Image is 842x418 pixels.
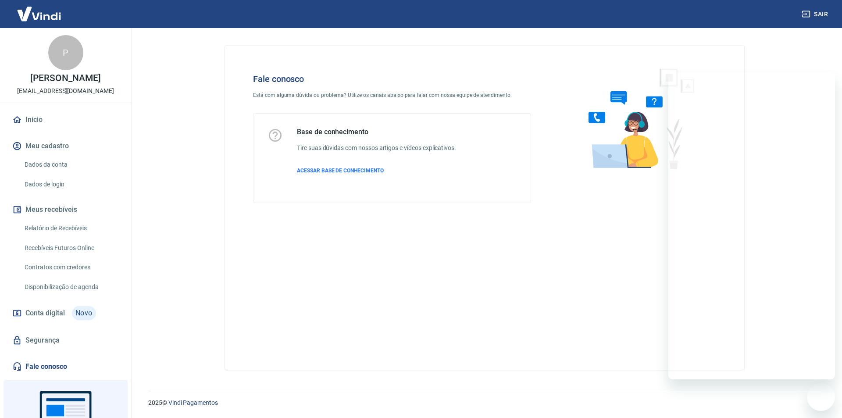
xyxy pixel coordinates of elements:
button: Meu cadastro [11,136,121,156]
a: Relatório de Recebíveis [21,219,121,237]
p: [PERSON_NAME] [30,74,100,83]
a: Vindi Pagamentos [168,399,218,406]
h4: Fale conosco [253,74,531,84]
img: Fale conosco [571,60,704,177]
iframe: Janela de mensagens [668,72,835,379]
a: Fale conosco [11,357,121,376]
h5: Base de conhecimento [297,128,456,136]
button: Meus recebíveis [11,200,121,219]
a: Início [11,110,121,129]
span: Conta digital [25,307,65,319]
span: Novo [72,306,96,320]
a: Disponibilização de agenda [21,278,121,296]
span: ACESSAR BASE DE CONHECIMENTO [297,168,384,174]
a: Conta digitalNovo [11,303,121,324]
h6: Tire suas dúvidas com nossos artigos e vídeos explicativos. [297,143,456,153]
p: [EMAIL_ADDRESS][DOMAIN_NAME] [17,86,114,96]
a: Dados de login [21,175,121,193]
a: ACESSAR BASE DE CONHECIMENTO [297,167,456,175]
a: Recebíveis Futuros Online [21,239,121,257]
div: P [48,35,83,70]
a: Dados da conta [21,156,121,174]
img: Vindi [11,0,68,27]
p: Está com alguma dúvida ou problema? Utilize os canais abaixo para falar com nossa equipe de atend... [253,91,531,99]
a: Segurança [11,331,121,350]
a: Contratos com credores [21,258,121,276]
p: 2025 © [148,398,821,407]
iframe: Botão para abrir a janela de mensagens, conversa em andamento [807,383,835,411]
button: Sair [800,6,831,22]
